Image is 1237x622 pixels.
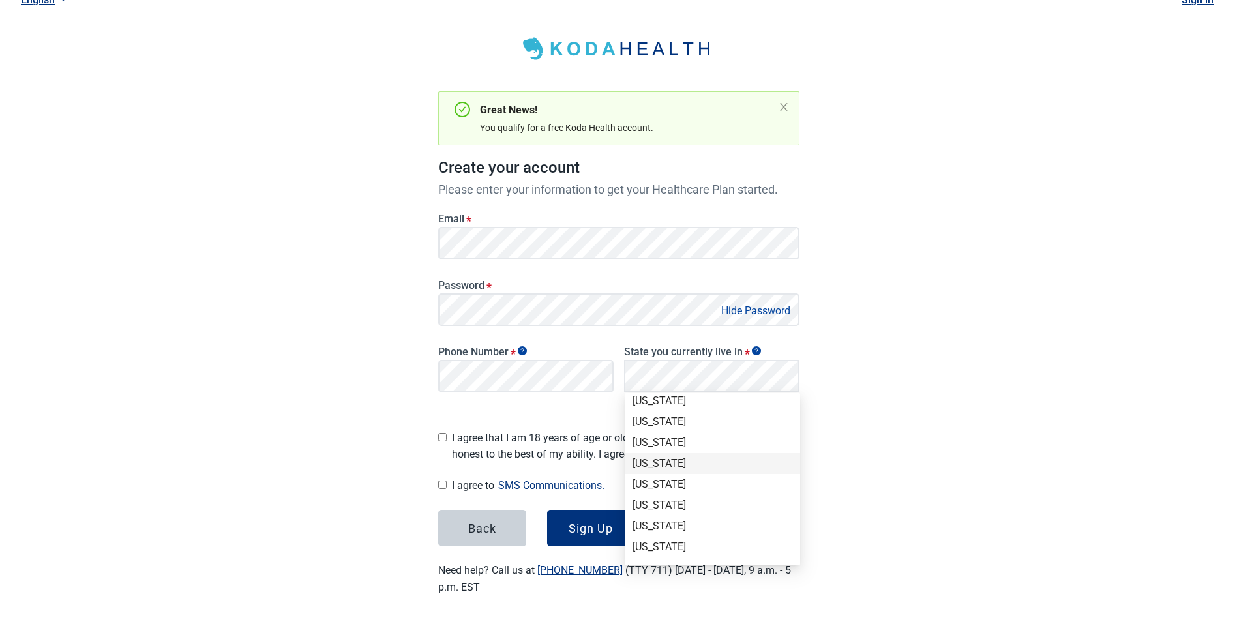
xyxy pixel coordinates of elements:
div: [US_STATE] [633,498,792,512]
div: [US_STATE] [633,561,792,575]
div: Delaware [625,411,800,432]
span: Show tooltip [518,346,527,355]
div: Idaho [625,516,800,537]
div: [US_STATE] [633,436,792,450]
div: You qualify for a free Koda Health account. [480,121,773,135]
label: Phone Number [438,346,614,358]
span: check-circle [455,102,470,117]
div: Back [468,522,496,535]
div: Hawaii [625,495,800,516]
a: [PHONE_NUMBER] [537,564,623,576]
h1: Create your account [438,156,799,181]
div: [US_STATE] [633,415,792,429]
span: I agree to [452,477,799,494]
div: Connecticut [625,391,800,411]
span: I agree that I am 18 years of age or older and all of my responses are honest to the best of my a... [452,430,799,462]
label: Password [438,279,799,291]
label: Need help? Call us at (TTY 711) [DATE] - [DATE], 9 a.m. - 5 p.m. EST [438,564,791,593]
div: Georgia [625,474,800,495]
label: Email [438,213,799,225]
span: Show tooltip [752,346,761,355]
div: District Of Columbia [625,432,800,453]
button: close [779,102,789,112]
img: Koda Health [514,33,723,65]
button: Back [438,510,526,546]
div: [US_STATE] [633,456,792,471]
button: Sign Up [547,510,635,546]
div: [US_STATE] [633,394,792,408]
div: Florida [625,453,800,474]
div: [US_STATE] [633,540,792,554]
div: Sign Up [569,522,613,535]
p: Please enter your information to get your Healthcare Plan started. [438,181,799,198]
div: Illinois [625,537,800,557]
div: [US_STATE] [633,477,792,492]
div: [US_STATE] [633,519,792,533]
strong: Great News! [480,104,537,116]
label: State you currently live in [624,346,799,358]
button: Show SMS communications details [494,477,608,494]
button: Hide Password [717,302,794,319]
div: Indiana [625,557,800,578]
